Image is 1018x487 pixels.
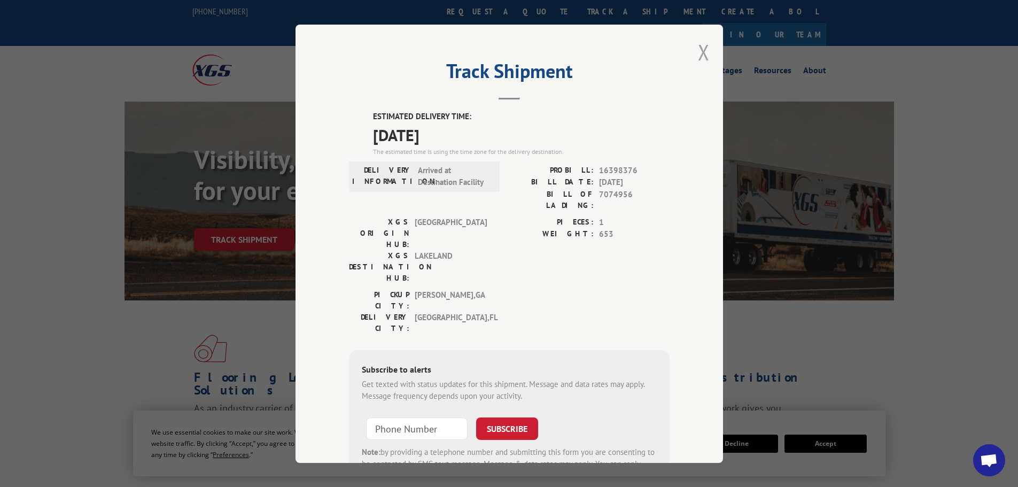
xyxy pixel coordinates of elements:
[509,176,594,189] label: BILL DATE:
[349,311,409,334] label: DELIVERY CITY:
[373,122,670,146] span: [DATE]
[415,289,487,311] span: [PERSON_NAME] , GA
[415,311,487,334] span: [GEOGRAPHIC_DATA] , FL
[509,228,594,241] label: WEIGHT:
[476,417,538,439] button: SUBSCRIBE
[509,188,594,211] label: BILL OF LADING:
[373,146,670,156] div: The estimated time is using the time zone for the delivery destination.
[373,111,670,123] label: ESTIMATED DELIVERY TIME:
[415,216,487,250] span: [GEOGRAPHIC_DATA]
[698,38,710,66] button: Close modal
[509,216,594,228] label: PIECES:
[349,289,409,311] label: PICKUP CITY:
[509,164,594,176] label: PROBILL:
[973,444,1005,476] div: Open chat
[599,176,670,189] span: [DATE]
[599,164,670,176] span: 16398376
[362,446,657,482] div: by providing a telephone number and submitting this form you are consenting to be contacted by SM...
[349,64,670,84] h2: Track Shipment
[362,378,657,402] div: Get texted with status updates for this shipment. Message and data rates may apply. Message frequ...
[349,250,409,283] label: XGS DESTINATION HUB:
[415,250,487,283] span: LAKELAND
[599,188,670,211] span: 7074956
[366,417,468,439] input: Phone Number
[362,446,380,457] strong: Note:
[599,216,670,228] span: 1
[418,164,490,188] span: Arrived at Destination Facility
[352,164,413,188] label: DELIVERY INFORMATION:
[599,228,670,241] span: 653
[362,362,657,378] div: Subscribe to alerts
[349,216,409,250] label: XGS ORIGIN HUB:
